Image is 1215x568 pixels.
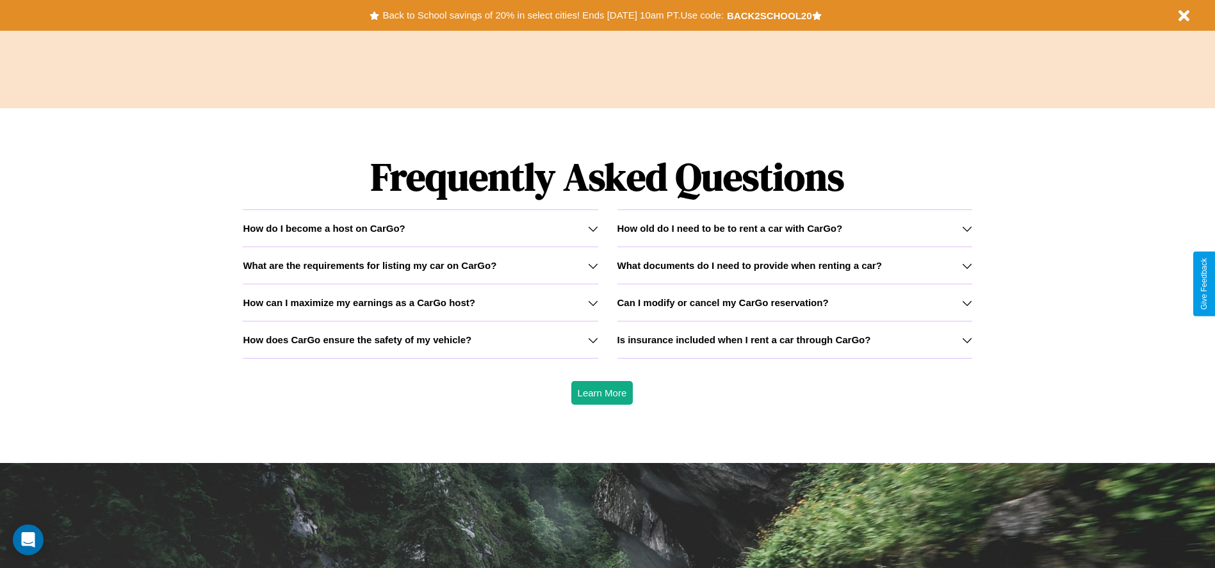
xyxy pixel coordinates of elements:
[243,297,475,308] h3: How can I maximize my earnings as a CarGo host?
[617,334,871,345] h3: Is insurance included when I rent a car through CarGo?
[617,223,843,234] h3: How old do I need to be to rent a car with CarGo?
[243,223,405,234] h3: How do I become a host on CarGo?
[727,10,812,21] b: BACK2SCHOOL20
[617,297,829,308] h3: Can I modify or cancel my CarGo reservation?
[243,334,471,345] h3: How does CarGo ensure the safety of my vehicle?
[379,6,726,24] button: Back to School savings of 20% in select cities! Ends [DATE] 10am PT.Use code:
[13,524,44,555] div: Open Intercom Messenger
[1200,258,1209,310] div: Give Feedback
[617,260,882,271] h3: What documents do I need to provide when renting a car?
[243,260,496,271] h3: What are the requirements for listing my car on CarGo?
[571,381,633,405] button: Learn More
[243,144,972,209] h1: Frequently Asked Questions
